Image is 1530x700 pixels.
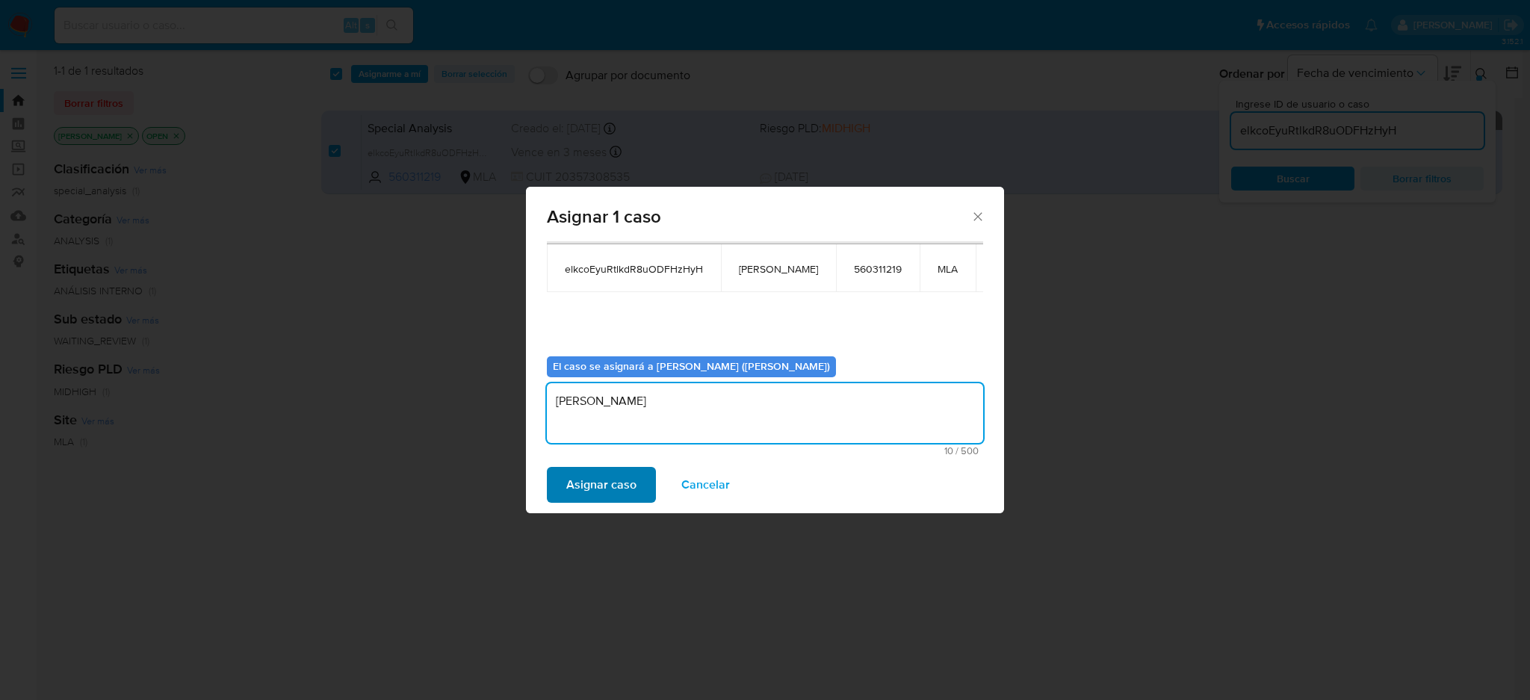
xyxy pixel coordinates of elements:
span: Máximo 500 caracteres [551,446,979,456]
span: Cancelar [681,468,730,501]
textarea: [PERSON_NAME] [547,383,983,443]
button: Asignar caso [547,467,656,503]
span: elkcoEyuRtlkdR8uODFHzHyH [565,262,703,276]
span: Asignar 1 caso [547,208,970,226]
button: Cerrar ventana [970,209,984,223]
span: [PERSON_NAME] [739,262,818,276]
span: 560311219 [854,262,902,276]
span: Asignar caso [566,468,637,501]
b: El caso se asignará a [PERSON_NAME] ([PERSON_NAME]) [553,359,830,374]
span: MLA [938,262,958,276]
div: assign-modal [526,187,1004,513]
button: Cancelar [662,467,749,503]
